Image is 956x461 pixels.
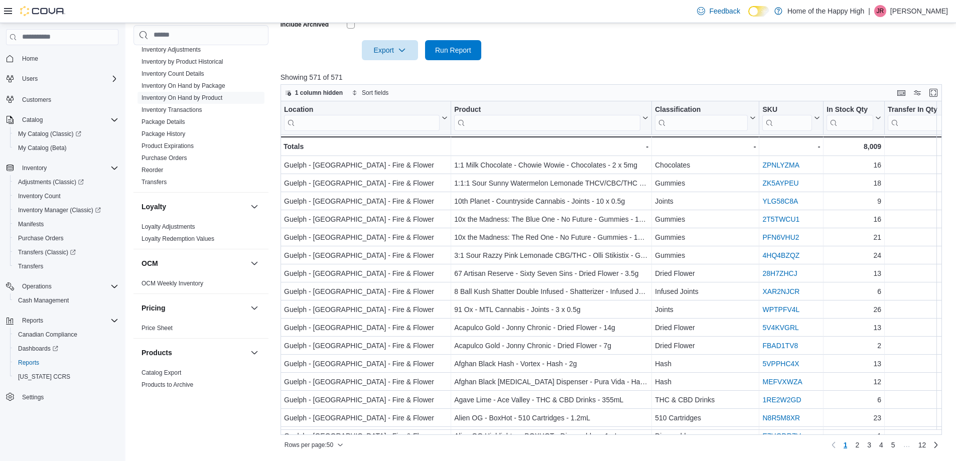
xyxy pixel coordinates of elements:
h3: Loyalty [142,202,166,212]
div: In Stock Qty [827,105,873,115]
a: [US_STATE] CCRS [14,371,74,383]
span: Cash Management [14,294,118,306]
span: JR [877,5,884,17]
a: Reorder [142,167,163,174]
a: Home [18,53,42,65]
span: Package Details [142,118,185,126]
button: Users [18,73,42,85]
div: 10x the Madness: The Red One - No Future - Gummies - 10 x 10mg [454,231,648,243]
span: Customers [18,93,118,105]
div: Totals [284,140,448,152]
div: Disposables [655,430,756,442]
span: Inventory [18,162,118,174]
span: Transfers [18,262,43,270]
div: Guelph - [GEOGRAPHIC_DATA] - Fire & Flower [284,213,448,225]
a: Transfers (Classic) [14,246,80,258]
a: Inventory Transactions [142,106,202,113]
span: Operations [18,280,118,292]
div: Guelph - [GEOGRAPHIC_DATA] - Fire & Flower [284,249,448,261]
div: 10x the Madness: The Blue One - No Future - Gummies - 10 x 10mg [454,213,648,225]
p: Showing 571 of 571 [281,72,949,82]
div: Inventory [133,44,268,192]
span: [US_STATE] CCRS [18,373,70,381]
span: Catalog Export [142,369,181,377]
div: Alien OG Highlighter - BOXHOT - Disposables - 1mL [454,430,648,442]
button: [US_STATE] CCRS [10,370,122,384]
button: Enter fullscreen [927,87,939,99]
span: Settings [22,393,44,401]
span: Transfers [142,178,167,186]
div: 24 [827,249,881,261]
a: Cash Management [14,294,73,306]
a: Transfers [142,179,167,186]
div: Guelph - [GEOGRAPHIC_DATA] - Fire & Flower [284,358,448,370]
div: Hash [655,358,756,370]
div: Afghan Black [MEDICAL_DATA] Dispenser - Pura Vida - Hash - 1g [454,376,648,388]
span: Reorder [142,166,163,174]
div: Location [284,105,440,131]
span: 5 [891,440,895,450]
div: 13 [827,322,881,334]
a: My Catalog (Classic) [14,128,85,140]
div: Guelph - [GEOGRAPHIC_DATA] - Fire & Flower [284,394,448,406]
a: Loyalty Adjustments [142,223,195,230]
span: Purchase Orders [142,154,187,162]
button: Run Report [425,40,481,60]
span: OCM Weekly Inventory [142,279,203,287]
div: 0 [888,376,951,388]
div: Hash [655,376,756,388]
span: Users [18,73,118,85]
span: 12 [918,440,926,450]
div: Afghan Black Hash - Vortex - Hash - 2g [454,358,648,370]
button: Inventory [18,162,51,174]
a: Page 5 of 12 [887,437,899,453]
button: Purchase Orders [10,231,122,245]
button: Loyalty [248,201,260,213]
div: 0 [888,177,951,189]
a: Next page [930,439,942,451]
div: Alien OG - BoxHot - 510 Cartridges - 1.2mL [454,412,648,424]
div: Joints [655,195,756,207]
button: Settings [2,390,122,404]
div: 0 [888,249,951,261]
a: Inventory by Product Historical [142,58,223,65]
div: 0 [888,322,951,334]
div: 13 [827,358,881,370]
div: 3:1 Sour Razzy Pink Lemonade CBG/THC - Olli Stikistix - Gummies - 4 x 2.5mg [454,249,648,261]
span: My Catalog (Classic) [18,130,81,138]
span: Inventory Count [14,190,118,202]
button: Export [362,40,418,60]
a: 28H7ZHCJ [762,269,797,277]
span: Inventory Manager (Classic) [18,206,101,214]
div: Guelph - [GEOGRAPHIC_DATA] - Fire & Flower [284,322,448,334]
a: Dashboards [10,342,122,356]
span: Transfers (Classic) [18,248,76,256]
span: Rows per page : 50 [285,441,333,449]
div: Guelph - [GEOGRAPHIC_DATA] - Fire & Flower [284,340,448,352]
a: PFN6VHU2 [762,233,799,241]
h3: OCM [142,258,158,268]
button: Location [284,105,448,131]
span: Manifests [18,220,44,228]
span: Adjustments (Classic) [18,178,84,186]
div: Guelph - [GEOGRAPHIC_DATA] - Fire & Flower [284,195,448,207]
div: Guelph - [GEOGRAPHIC_DATA] - Fire & Flower [284,285,448,297]
div: 0 [888,412,951,424]
a: Inventory Manager (Classic) [14,204,105,216]
div: 91 Ox - MTL Cannabis - Joints - 3 x 0.5g [454,303,648,316]
span: Canadian Compliance [18,331,77,339]
a: Inventory Adjustments [142,46,201,53]
span: Package History [142,130,185,138]
button: Sort fields [348,87,392,99]
button: Canadian Compliance [10,328,122,342]
div: 0 [888,303,951,316]
button: 1 column hidden [281,87,347,99]
span: 2 [855,440,859,450]
a: My Catalog (Beta) [14,142,71,154]
span: My Catalog (Beta) [14,142,118,154]
button: Reports [10,356,122,370]
h3: Products [142,348,172,358]
div: 12 [827,376,881,388]
a: My Catalog (Classic) [10,127,122,141]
